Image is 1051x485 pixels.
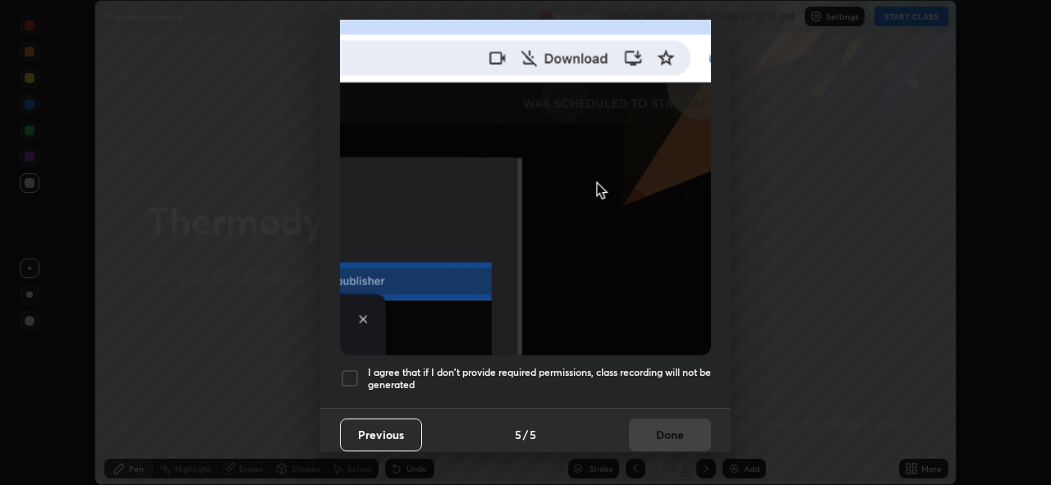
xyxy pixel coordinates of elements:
h4: / [523,426,528,443]
h4: 5 [530,426,536,443]
h4: 5 [515,426,521,443]
button: Previous [340,419,422,451]
h5: I agree that if I don't provide required permissions, class recording will not be generated [368,366,711,391]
